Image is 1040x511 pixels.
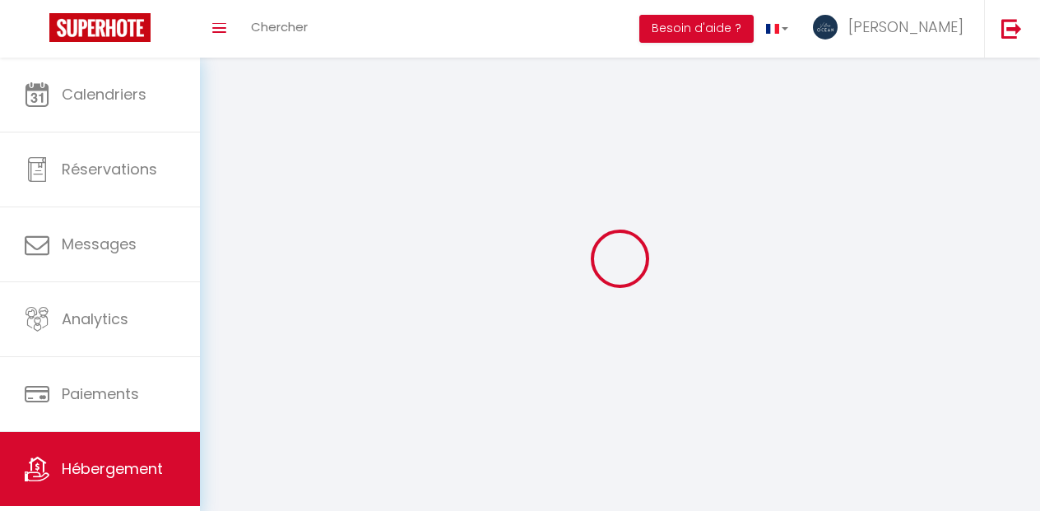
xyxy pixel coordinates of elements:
[1001,18,1022,39] img: logout
[62,383,139,404] span: Paiements
[848,16,963,37] span: [PERSON_NAME]
[49,13,151,42] img: Super Booking
[251,18,308,35] span: Chercher
[62,159,157,179] span: Réservations
[62,458,163,479] span: Hébergement
[639,15,754,43] button: Besoin d'aide ?
[62,234,137,254] span: Messages
[62,309,128,329] span: Analytics
[62,84,146,105] span: Calendriers
[813,15,838,39] img: ...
